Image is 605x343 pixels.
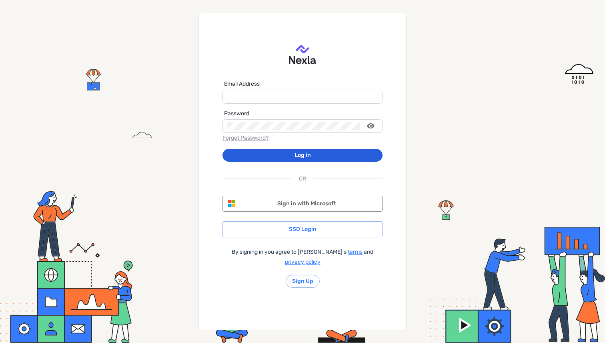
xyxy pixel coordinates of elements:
[222,247,383,267] div: By signing in you agree to [PERSON_NAME]'s and
[299,174,306,184] span: OR
[348,249,363,255] a: terms
[285,259,321,265] a: privacy policy
[222,149,383,162] button: Log in
[222,221,383,237] div: SSO Login
[292,277,313,285] a: Sign Up
[231,199,382,209] div: Sign in with Microsoft
[224,80,260,88] label: Email Address
[224,110,249,118] label: Password
[289,45,316,64] img: logo
[286,275,320,288] button: Sign Up
[222,134,268,141] a: Forgot Password?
